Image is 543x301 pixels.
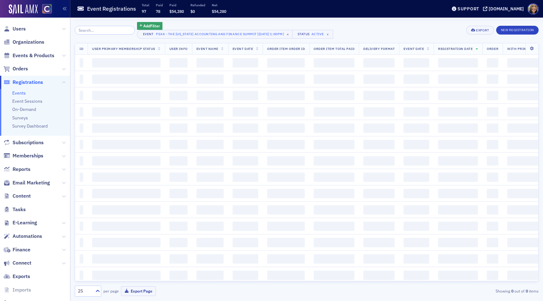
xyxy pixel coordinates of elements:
[487,107,498,117] span: ‌
[3,273,30,280] a: Exports
[524,288,529,294] strong: 0
[363,123,395,133] span: ‌
[190,3,205,7] p: Refunded
[363,172,395,182] span: ‌
[12,115,28,121] a: Surveys
[267,156,305,166] span: ‌
[169,3,184,7] p: Paid
[13,65,28,72] span: Orders
[38,4,52,15] a: View Homepage
[285,31,291,37] span: ×
[92,189,161,198] span: ‌
[487,222,498,231] span: ‌
[438,47,473,51] span: Registration Date
[3,139,44,146] a: Subscriptions
[363,222,395,231] span: ‌
[196,205,224,215] span: ‌
[80,271,83,280] span: ‌
[13,246,30,253] span: Finance
[233,189,258,198] span: ‌
[42,4,52,14] img: SailAMX
[314,74,354,84] span: ‌
[196,254,224,264] span: ‌
[487,47,498,51] span: Order
[3,25,26,32] a: Users
[267,172,305,182] span: ‌
[438,91,478,100] span: ‌
[137,30,293,39] button: EventPEAK - The [US_STATE] Accounting and Finance Summit [[DATE] 1:00pm]×
[196,189,224,198] span: ‌
[233,58,258,68] span: ‌
[267,47,305,51] span: Order Item Order ID
[80,91,83,100] span: ‌
[80,222,83,231] span: ‌
[314,238,354,247] span: ‌
[314,58,354,68] span: ‌
[487,123,498,133] span: ‌
[196,156,224,166] span: ‌
[13,79,43,86] span: Registrations
[92,172,161,182] span: ‌
[267,74,305,84] span: ‌
[388,288,539,294] div: Showing out of items
[363,140,395,149] span: ‌
[325,31,331,37] span: ×
[233,91,258,100] span: ‌
[169,140,188,149] span: ‌
[233,254,258,264] span: ‌
[3,179,50,186] a: Email Marketing
[267,58,305,68] span: ‌
[233,172,258,182] span: ‌
[438,74,478,84] span: ‌
[92,156,161,166] span: ‌
[363,238,395,247] span: ‌
[169,123,188,133] span: ‌
[80,189,83,198] span: ‌
[169,58,188,68] span: ‌
[169,172,188,182] span: ‌
[12,123,48,129] a: Survey Dashboard
[190,9,195,14] span: $0
[363,271,395,280] span: ‌
[314,47,354,51] span: Order Item Total Paid
[156,9,160,14] span: 78
[267,91,305,100] span: ‌
[363,74,395,84] span: ‌
[80,123,83,133] span: ‌
[142,3,149,7] p: Total
[92,123,161,133] span: ‌
[3,246,30,253] a: Finance
[233,238,258,247] span: ‌
[143,23,160,29] span: Add Filter
[403,254,429,264] span: ‌
[438,123,478,133] span: ‌
[438,222,478,231] span: ‌
[314,189,354,198] span: ‌
[403,238,429,247] span: ‌
[403,271,429,280] span: ‌
[13,219,37,226] span: E-Learning
[142,32,155,36] div: Event
[267,140,305,149] span: ‌
[489,6,524,12] div: [DOMAIN_NAME]
[314,140,354,149] span: ‌
[233,271,258,280] span: ‌
[403,91,429,100] span: ‌
[496,27,539,32] a: New Registration
[92,58,161,68] span: ‌
[92,238,161,247] span: ‌
[438,271,478,280] span: ‌
[12,90,26,96] a: Events
[212,9,226,14] span: $54,280
[403,189,429,198] span: ‌
[314,254,354,264] span: ‌
[314,271,354,280] span: ‌
[80,47,83,51] span: ID
[267,238,305,247] span: ‌
[92,222,161,231] span: ‌
[3,52,54,59] a: Events & Products
[80,107,83,117] span: ‌
[169,205,188,215] span: ‌
[80,238,83,247] span: ‌
[267,222,305,231] span: ‌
